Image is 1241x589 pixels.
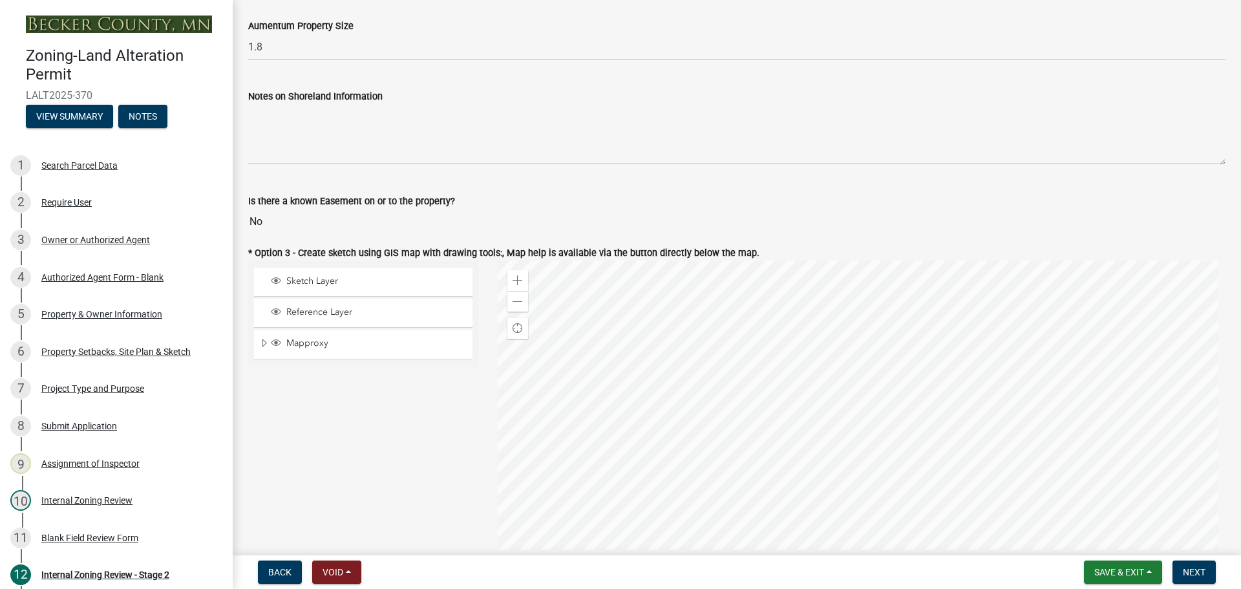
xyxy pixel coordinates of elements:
[1172,561,1216,584] button: Next
[10,453,31,474] div: 9
[10,192,31,213] div: 2
[10,490,31,511] div: 10
[10,341,31,362] div: 6
[10,564,31,585] div: 12
[248,92,383,102] label: Notes on Shoreland Information
[118,112,167,122] wm-modal-confirm: Notes
[254,268,472,297] li: Sketch Layer
[118,105,167,128] button: Notes
[41,384,144,393] div: Project Type and Purpose
[26,105,113,128] button: View Summary
[248,249,759,258] label: * Option 3 - Create sketch using GIS map with drawing tools:, Map help is available via the butto...
[283,337,468,349] span: Mapproxy
[507,291,528,312] div: Zoom out
[26,89,207,102] span: LALT2025-370
[10,378,31,399] div: 7
[283,306,468,318] span: Reference Layer
[1094,567,1144,577] span: Save & Exit
[41,161,118,170] div: Search Parcel Data
[10,155,31,176] div: 1
[10,416,31,436] div: 8
[254,330,472,359] li: Mapproxy
[41,198,92,207] div: Require User
[254,299,472,328] li: Reference Layer
[10,230,31,250] div: 3
[283,275,468,287] span: Sketch Layer
[10,267,31,288] div: 4
[10,528,31,548] div: 11
[269,275,468,288] div: Sketch Layer
[1084,561,1162,584] button: Save & Exit
[1183,567,1205,577] span: Next
[507,318,528,339] div: Find my location
[26,16,212,33] img: Becker County, Minnesota
[507,270,528,291] div: Zoom in
[41,533,138,542] div: Blank Field Review Form
[41,273,164,282] div: Authorized Agent Form - Blank
[41,235,150,244] div: Owner or Authorized Agent
[259,337,269,351] span: Expand
[312,561,361,584] button: Void
[41,570,169,579] div: Internal Zoning Review - Stage 2
[41,347,191,356] div: Property Setbacks, Site Plan & Sketch
[26,47,222,84] h4: Zoning-Land Alteration Permit
[41,422,117,431] div: Submit Application
[10,304,31,325] div: 5
[248,22,354,31] label: Aumentum Property Size
[26,112,113,122] wm-modal-confirm: Summary
[41,310,162,319] div: Property & Owner Information
[248,197,455,206] label: Is there a known Easement on or to the property?
[268,567,292,577] span: Back
[258,561,302,584] button: Back
[323,567,343,577] span: Void
[253,264,474,363] ul: Layer List
[269,306,468,319] div: Reference Layer
[41,496,133,505] div: Internal Zoning Review
[269,337,468,350] div: Mapproxy
[41,459,140,468] div: Assignment of Inspector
